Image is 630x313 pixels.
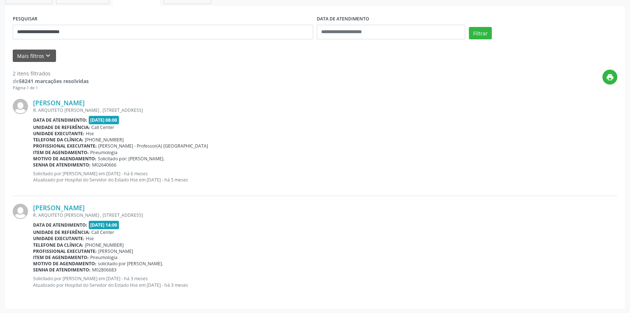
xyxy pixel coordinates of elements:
p: Solicitado por [PERSON_NAME] em [DATE] - há 6 meses Atualizado por Hospital do Servidor do Estado... [33,171,617,183]
p: Solicitado por [PERSON_NAME] em [DATE] - há 3 meses Atualizado por Hospital do Servidor do Estado... [33,275,617,288]
a: [PERSON_NAME] [33,99,85,107]
b: Senha de atendimento: [33,267,91,273]
b: Data de atendimento: [33,222,87,228]
span: [DATE] 08:00 [89,116,119,124]
span: solicitado por [PERSON_NAME]. [98,261,163,267]
b: Item de agendamento: [33,149,89,156]
span: Hse [86,235,94,242]
b: Data de atendimento: [33,117,87,123]
b: Motivo de agendamento: [33,261,96,267]
span: [PHONE_NUMBER] [85,137,124,143]
b: Unidade executante: [33,235,84,242]
b: Motivo de agendamento: [33,156,96,162]
a: [PERSON_NAME] [33,204,85,212]
button: print [602,70,617,85]
span: Pneumologia [90,254,117,261]
div: R. ARQUITETO [PERSON_NAME] , [STREET_ADDRESS] [33,107,617,113]
span: [DATE] 14:00 [89,221,119,229]
button: Mais filtroskeyboard_arrow_down [13,50,56,62]
label: PESQUISAR [13,13,37,25]
div: de [13,77,89,85]
b: Item de agendamento: [33,254,89,261]
b: Telefone da clínica: [33,242,83,248]
b: Profissional executante: [33,143,97,149]
span: Call Center [91,229,114,235]
b: Unidade de referência: [33,229,90,235]
span: M02640666 [92,162,116,168]
div: R. ARQUITETO [PERSON_NAME] , [STREET_ADDRESS] [33,212,617,218]
b: Unidade de referência: [33,124,90,130]
label: DATA DE ATENDIMENTO [317,13,369,25]
span: Pneumologia [90,149,117,156]
b: Profissional executante: [33,248,97,254]
span: Solicitado por: [PERSON_NAME]. [98,156,164,162]
span: [PERSON_NAME] [98,248,133,254]
span: [PERSON_NAME] - Professor(A) [GEOGRAPHIC_DATA] [98,143,208,149]
span: [PHONE_NUMBER] [85,242,124,248]
div: Página 1 de 1 [13,85,89,91]
i: keyboard_arrow_down [44,52,52,60]
b: Unidade executante: [33,130,84,137]
img: img [13,99,28,114]
span: Hse [86,130,94,137]
button: Filtrar [469,27,492,39]
span: Call Center [91,124,114,130]
b: Telefone da clínica: [33,137,83,143]
span: M02806683 [92,267,116,273]
div: 2 itens filtrados [13,70,89,77]
strong: 58241 marcações resolvidas [19,78,89,85]
i: print [606,73,614,81]
b: Senha de atendimento: [33,162,91,168]
img: img [13,204,28,219]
